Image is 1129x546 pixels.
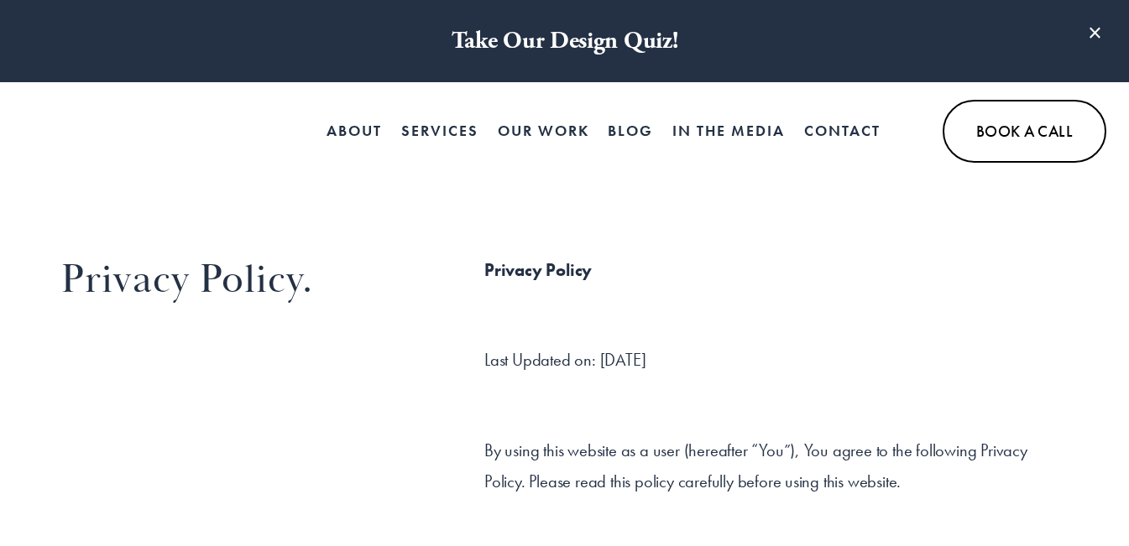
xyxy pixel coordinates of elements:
[498,114,589,148] a: Our Work
[672,114,785,148] a: In the Media
[401,114,478,148] a: Services
[608,114,653,148] a: Blog
[23,98,279,164] img: Spaces in Bloom Designs
[61,255,476,307] h2: Privacy policy.
[484,435,1068,497] p: By using this website as a user (hereafter “You”), You agree to the following Privacy Policy. Ple...
[804,114,881,148] a: Contact
[484,345,1068,376] p: Last Updated on: [DATE]
[327,114,382,148] a: About
[484,259,592,281] strong: Privacy Policy
[943,100,1106,163] a: Book A Call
